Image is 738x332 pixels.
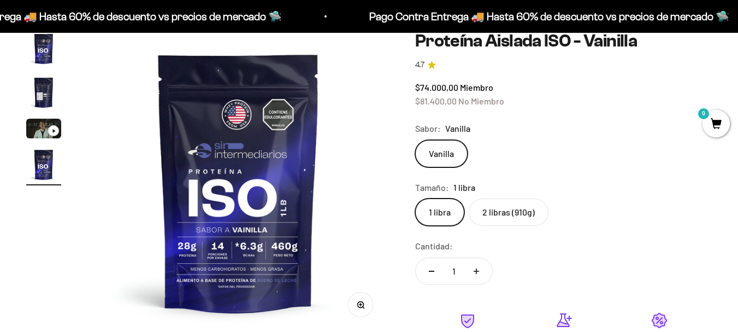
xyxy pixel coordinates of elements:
span: 4.7 [415,59,424,71]
h1: Proteína Aislada ISO - Vainilla [415,31,712,50]
legend: Sabor: [415,121,441,136]
mark: 0 [697,107,710,120]
span: $81.400,00 [415,96,457,106]
img: Proteína Aislada ISO - Vainilla [26,147,61,182]
a: 0 [702,119,730,131]
p: Pago Contra Entrega 🚚 Hasta 60% de descuento vs precios de mercado 🛸 [334,8,694,25]
span: $74.000,00 [415,82,458,92]
legend: Tamaño: [415,180,449,195]
button: Reducir cantidad [416,258,447,284]
a: 4.74.7 de 5.0 estrellas [415,59,712,71]
img: Proteína Aislada ISO - Vainilla [26,75,61,110]
button: Ir al artículo 4 [26,147,61,185]
label: Cantidad: [415,239,453,253]
span: No Miembro [458,96,504,106]
button: Ir al artículo 3 [26,119,61,142]
img: Proteína Aislada ISO - Vainilla [26,31,61,66]
button: Ir al artículo 1 [26,31,61,69]
span: Vanilla [445,121,470,136]
span: Miembro [460,82,493,92]
button: Ir al artículo 2 [26,75,61,113]
button: Aumentar cantidad [460,258,492,284]
span: 1 libra [453,180,475,195]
